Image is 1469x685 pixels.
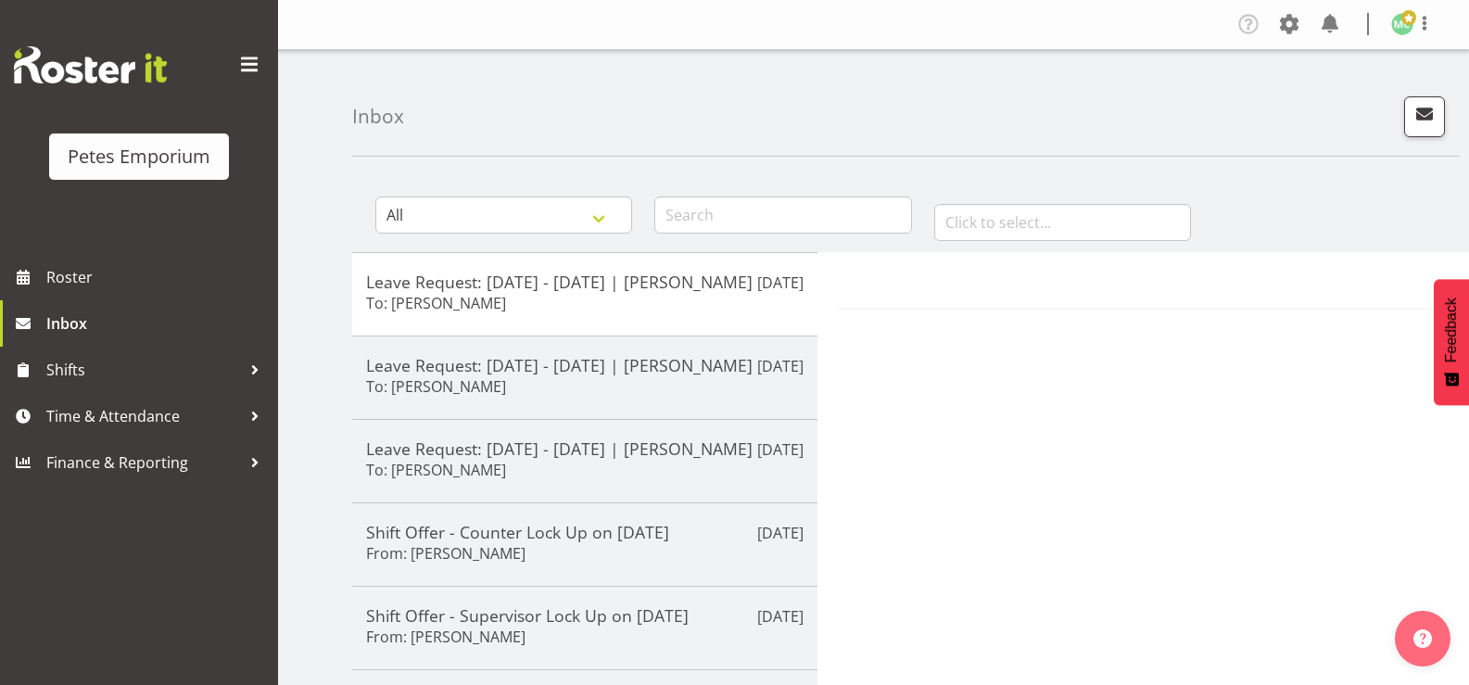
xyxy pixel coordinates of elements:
[1391,13,1413,35] img: melissa-cowen2635.jpg
[68,143,210,171] div: Petes Emporium
[934,204,1191,241] input: Click to select...
[757,605,804,628] p: [DATE]
[654,197,911,234] input: Search
[366,461,506,479] h6: To: [PERSON_NAME]
[366,605,804,626] h5: Shift Offer - Supervisor Lock Up on [DATE]
[366,628,526,646] h6: From: [PERSON_NAME]
[366,355,804,375] h5: Leave Request: [DATE] - [DATE] | [PERSON_NAME]
[46,263,269,291] span: Roster
[366,294,506,312] h6: To: [PERSON_NAME]
[1413,629,1432,648] img: help-xxl-2.png
[757,438,804,461] p: [DATE]
[757,522,804,544] p: [DATE]
[757,355,804,377] p: [DATE]
[1434,279,1469,405] button: Feedback - Show survey
[14,46,167,83] img: Rosterit website logo
[366,377,506,396] h6: To: [PERSON_NAME]
[1443,298,1460,362] span: Feedback
[46,449,241,476] span: Finance & Reporting
[757,272,804,294] p: [DATE]
[366,438,804,459] h5: Leave Request: [DATE] - [DATE] | [PERSON_NAME]
[366,522,804,542] h5: Shift Offer - Counter Lock Up on [DATE]
[352,106,404,127] h4: Inbox
[46,356,241,384] span: Shifts
[46,402,241,430] span: Time & Attendance
[366,544,526,563] h6: From: [PERSON_NAME]
[366,272,804,292] h5: Leave Request: [DATE] - [DATE] | [PERSON_NAME]
[46,310,269,337] span: Inbox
